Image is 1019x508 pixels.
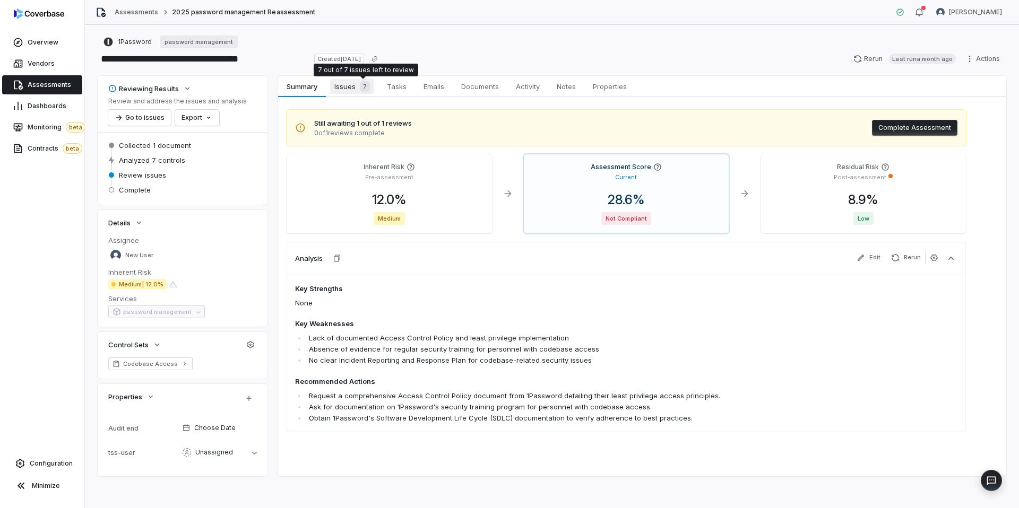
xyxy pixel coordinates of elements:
span: Codebase Access [123,360,178,368]
button: Reviewing Results [105,79,195,98]
span: Activity [512,80,544,93]
p: Review and address the issues and analysis [108,97,247,106]
button: https://1password.com/1Password [100,32,155,51]
span: Still awaiting 1 out of 1 reviews [314,118,412,129]
li: Obtain 1Password's Software Development Life Cycle (SDLC) documentation to verify adherence to be... [306,413,825,424]
button: Details [105,213,146,232]
span: Medium [374,212,405,225]
span: Unassigned [195,448,233,457]
span: [PERSON_NAME] [949,8,1002,16]
span: Control Sets [108,340,149,349]
img: logo-D7KZi-bG.svg [14,8,64,19]
span: 7 [360,81,370,92]
span: Overview [28,38,58,47]
dt: Inherent Risk [108,267,257,277]
a: Vendors [2,54,82,73]
h4: Inherent Risk [364,163,404,171]
p: Pre-assessment [365,173,413,181]
button: RerunLast runa month ago [847,51,962,67]
span: Not Compliant [601,212,651,225]
div: Reviewing Results [108,84,179,93]
img: New User avatar [110,250,121,260]
span: Low [853,212,874,225]
span: Documents [457,80,503,93]
a: Overview [2,33,82,52]
span: Issues [330,79,374,94]
a: Configuration [4,454,80,473]
button: Brian Ball avatar[PERSON_NAME] [930,4,1008,20]
li: Request a comprehensive Access Control Policy document from 1Password detailing their least privi... [306,390,825,401]
h3: Analysis [295,253,323,263]
button: Minimize [4,475,80,496]
span: Complete [119,185,151,195]
span: Collected 1 document [119,141,191,150]
span: Last run a month ago [889,54,956,64]
button: Properties [105,387,158,406]
span: Analyzed 7 controls [119,155,185,165]
a: Monitoringbeta [2,118,82,137]
span: Choose Date [194,424,236,432]
button: Actions [962,51,1006,67]
button: Rerun [887,251,925,264]
img: Brian Ball avatar [936,8,945,16]
span: Vendors [28,59,55,68]
span: Minimize [32,481,60,490]
span: 0 of 1 reviews complete [314,129,412,137]
p: Current [615,173,637,181]
p: None [295,297,825,309]
div: Audit end [108,424,178,432]
a: password management [160,36,238,48]
a: Codebase Access [108,357,193,370]
a: Contractsbeta [2,139,82,158]
span: 2025 password management Reassessment [172,8,315,16]
span: Medium | 12.0% [108,279,167,290]
span: Details [108,218,131,227]
button: Control Sets [105,335,165,354]
li: Ask for documentation on 1Password's security training program for personnel with codebase access. [306,401,825,413]
span: Review issues [119,170,166,180]
li: No clear Incident Reporting and Response Plan for codebase-related security issues [306,355,825,366]
a: Assessments [2,75,82,94]
span: New User [125,251,153,259]
button: Export [175,110,219,126]
span: Properties [589,80,631,93]
span: Tasks [383,80,411,93]
li: Absence of evidence for regular security training for personnel with codebase access [306,344,825,355]
h4: Key Weaknesses [295,319,825,329]
span: beta [66,122,85,133]
span: Created [DATE] [314,54,364,64]
span: 8.9 % [840,192,887,207]
div: tss-user [108,449,178,457]
button: Complete Assessment [872,120,957,136]
span: Notes [552,80,580,93]
button: Copy link [365,49,384,68]
p: Post-assessment [834,173,886,181]
li: Lack of documented Access Control Policy and least privilege implementation [306,332,825,344]
div: 7 out of 7 issues left to review [318,66,414,74]
span: Assessments [28,81,71,89]
span: Monitoring [28,122,85,133]
span: Contracts [28,143,82,154]
span: 1Password [118,38,152,46]
h4: Residual Risk [837,163,879,171]
dt: Services [108,294,257,303]
a: Assessments [115,8,158,16]
h4: Assessment Score [591,163,651,171]
h4: Recommended Actions [295,376,825,387]
h4: Key Strengths [295,284,825,294]
span: beta [63,143,82,154]
dt: Assignee [108,235,257,245]
button: Edit [852,251,885,264]
button: Choose Date [178,417,261,439]
span: 12.0 % [364,192,415,207]
span: Properties [108,392,142,401]
a: Dashboards [2,97,82,116]
span: Configuration [30,459,73,468]
span: Emails [419,80,448,93]
span: Dashboards [28,102,66,110]
button: Go to issues [108,110,171,126]
span: 28.6 % [599,192,653,207]
span: Summary [282,80,321,93]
